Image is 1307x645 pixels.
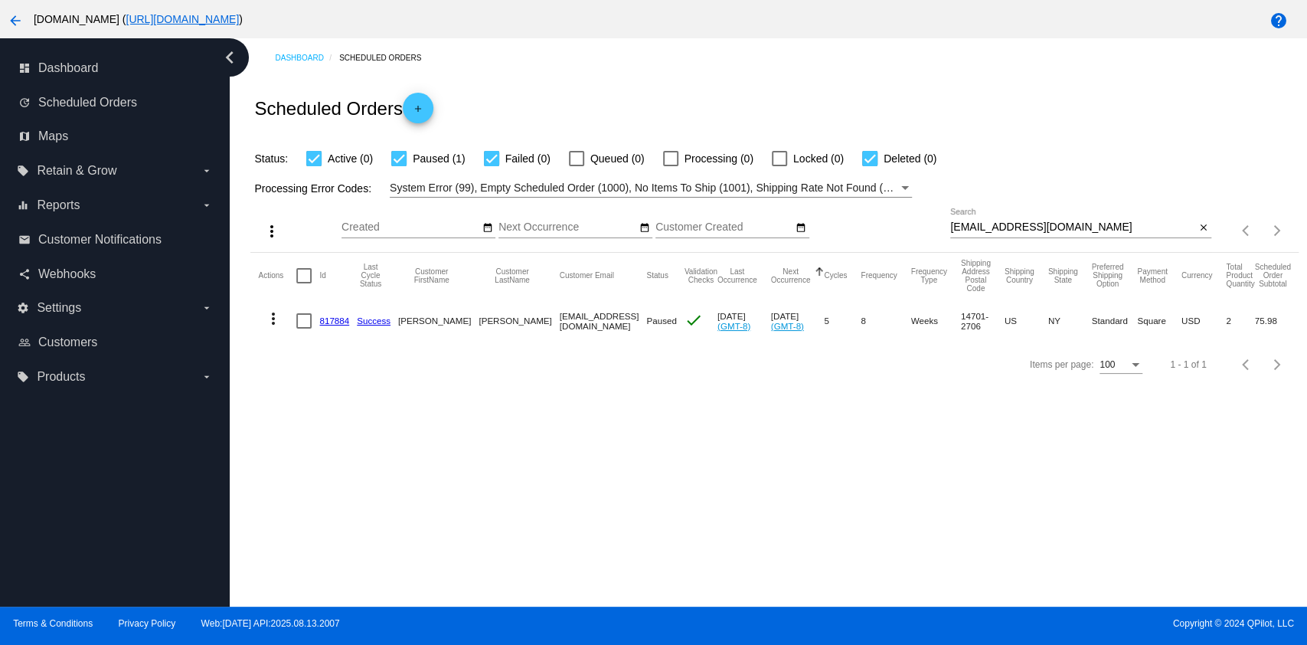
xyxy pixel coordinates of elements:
input: Search [950,221,1195,234]
a: email Customer Notifications [18,228,213,252]
button: Change sorting for PaymentMethod.Type [1137,267,1167,284]
mat-cell: Standard [1092,299,1138,343]
span: Customers [38,336,97,349]
button: Next page [1262,215,1292,246]
button: Next page [1262,349,1292,380]
button: Change sorting for LastOccurrenceUtc [717,267,757,284]
mat-cell: Square [1137,299,1181,343]
button: Change sorting for ShippingCountry [1005,267,1034,284]
span: Failed (0) [505,149,551,168]
mat-header-cell: Validation Checks [685,253,717,299]
span: Customer Notifications [38,233,162,247]
span: Products [37,370,85,384]
a: [URL][DOMAIN_NAME] [126,13,239,25]
a: Terms & Conditions [13,618,93,629]
span: 100 [1100,359,1115,370]
i: update [18,97,31,109]
mat-cell: NY [1048,299,1092,343]
i: map [18,130,31,142]
span: Maps [38,129,68,143]
a: map Maps [18,124,213,149]
mat-icon: add [409,103,427,122]
a: Success [357,316,390,326]
a: share Webhooks [18,262,213,286]
a: Dashboard [275,46,339,70]
mat-icon: more_vert [264,309,283,328]
button: Previous page [1231,349,1262,380]
i: dashboard [18,62,31,74]
mat-select: Items per page: [1100,360,1142,371]
a: Scheduled Orders [339,46,435,70]
span: Processing Error Codes: [254,182,371,195]
mat-icon: check [685,311,703,329]
mat-icon: arrow_back [6,11,25,30]
a: (GMT-8) [717,321,750,331]
button: Change sorting for PreferredShippingOption [1092,263,1124,288]
mat-cell: [DATE] [771,299,825,343]
button: Change sorting for NextOccurrenceUtc [771,267,811,284]
mat-cell: 8 [861,299,910,343]
span: Locked (0) [793,149,844,168]
a: (GMT-8) [771,321,804,331]
span: Processing (0) [685,149,753,168]
span: Paused [646,316,676,326]
i: arrow_drop_down [201,371,213,383]
mat-header-cell: Total Product Quantity [1226,253,1254,299]
i: share [18,268,31,280]
i: arrow_drop_down [201,165,213,177]
i: local_offer [17,165,29,177]
span: Dashboard [38,61,98,75]
a: people_outline Customers [18,330,213,355]
i: equalizer [17,199,29,211]
span: Settings [37,301,81,315]
mat-icon: more_vert [263,222,281,241]
a: 817884 [319,316,349,326]
button: Change sorting for CurrencyIso [1181,271,1213,280]
i: settings [17,302,29,314]
input: Created [341,221,479,234]
i: local_offer [17,371,29,383]
mat-cell: 5 [824,299,861,343]
button: Change sorting for CustomerFirstName [398,267,465,284]
h2: Scheduled Orders [254,93,433,123]
mat-icon: date_range [482,222,493,234]
span: Copyright © 2024 QPilot, LLC [667,618,1294,629]
i: email [18,234,31,246]
a: Privacy Policy [119,618,176,629]
mat-cell: 14701-2706 [961,299,1005,343]
i: people_outline [18,336,31,349]
span: Webhooks [38,267,96,281]
mat-icon: help [1269,11,1288,30]
span: [DOMAIN_NAME] ( ) [34,13,243,25]
button: Change sorting for Cycles [824,271,847,280]
input: Customer Created [655,221,793,234]
a: dashboard Dashboard [18,56,213,80]
span: Scheduled Orders [38,96,137,110]
button: Change sorting for CustomerEmail [560,271,614,280]
mat-cell: [EMAIL_ADDRESS][DOMAIN_NAME] [560,299,647,343]
span: Active (0) [328,149,373,168]
button: Change sorting for LastProcessingCycleId [357,263,384,288]
div: 1 - 1 of 1 [1170,359,1206,370]
button: Change sorting for Subtotal [1255,263,1291,288]
button: Change sorting for CustomerLastName [479,267,545,284]
i: arrow_drop_down [201,302,213,314]
mat-icon: close [1198,222,1208,234]
i: chevron_left [217,45,242,70]
button: Clear [1195,220,1211,236]
button: Change sorting for Frequency [861,271,897,280]
mat-cell: [PERSON_NAME] [398,299,479,343]
a: Web:[DATE] API:2025.08.13.2007 [201,618,340,629]
span: Status: [254,152,288,165]
button: Change sorting for FrequencyType [911,267,947,284]
a: update Scheduled Orders [18,90,213,115]
span: Deleted (0) [884,149,936,168]
div: Items per page: [1030,359,1093,370]
mat-header-cell: Actions [258,253,296,299]
button: Change sorting for ShippingPostcode [961,259,991,293]
button: Change sorting for Status [646,271,668,280]
button: Change sorting for ShippingState [1048,267,1078,284]
mat-cell: Weeks [911,299,961,343]
button: Change sorting for Id [319,271,325,280]
mat-cell: 75.98 [1255,299,1305,343]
